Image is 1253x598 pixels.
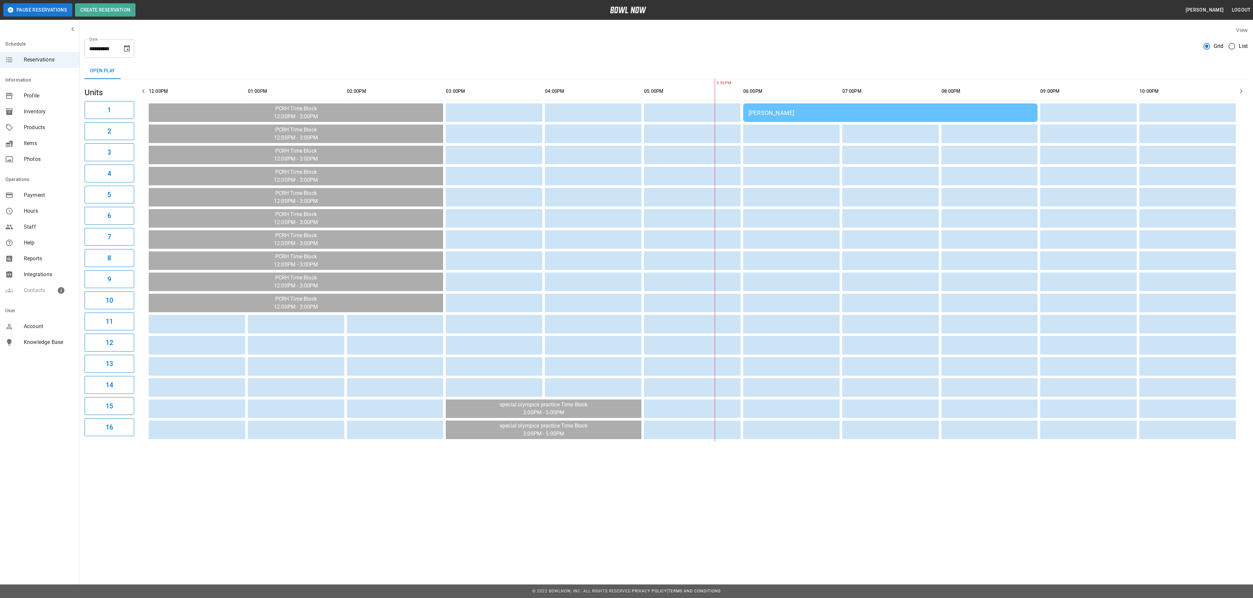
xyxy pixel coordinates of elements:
[24,56,74,64] span: Reservations
[24,124,74,131] span: Products
[85,418,134,436] button: 16
[24,271,74,279] span: Integrations
[24,255,74,263] span: Reports
[532,589,632,593] span: © 2022 BowlNow, Inc. All Rights Reserved.
[106,337,113,348] h6: 12
[85,207,134,225] button: 6
[24,191,74,199] span: Payment
[743,82,840,101] th: 06:00PM
[106,295,113,306] h6: 10
[24,108,74,116] span: Inventory
[85,143,134,161] button: 3
[85,355,134,373] button: 13
[85,334,134,352] button: 12
[24,139,74,147] span: Items
[85,165,134,182] button: 4
[106,401,113,411] h6: 15
[107,147,111,158] h6: 3
[146,79,1238,442] table: sticky table
[1139,82,1236,101] th: 10:00PM
[24,207,74,215] span: Hours
[85,397,134,415] button: 15
[106,422,113,432] h6: 16
[24,223,74,231] span: Staff
[24,155,74,163] span: Photos
[120,42,133,55] button: Choose date, selected date is Sep 27, 2025
[1040,82,1137,101] th: 09:00PM
[75,3,135,17] button: Create Reservation
[107,105,111,115] h6: 1
[85,249,134,267] button: 8
[842,82,939,101] th: 07:00PM
[24,338,74,346] span: Knowledge Base
[85,313,134,330] button: 11
[106,380,113,390] h6: 14
[748,109,1032,116] div: [PERSON_NAME]
[1236,27,1248,33] label: View
[24,92,74,100] span: Profile
[610,7,646,13] img: logo
[1239,42,1248,50] span: List
[85,291,134,309] button: 10
[106,358,113,369] h6: 13
[106,316,113,327] h6: 11
[85,87,134,98] h5: Units
[545,82,641,101] th: 04:00PM
[85,270,134,288] button: 9
[85,228,134,246] button: 7
[85,376,134,394] button: 14
[85,63,1248,79] div: inventory tabs
[941,82,1038,101] th: 08:00PM
[3,3,72,17] button: Pause Reservations
[1183,4,1226,16] button: [PERSON_NAME]
[24,239,74,247] span: Help
[1229,4,1253,16] button: Logout
[715,80,716,87] span: 5:56PM
[107,189,111,200] h6: 5
[85,122,134,140] button: 2
[107,232,111,242] h6: 7
[248,82,344,101] th: 01:00PM
[85,186,134,204] button: 5
[107,253,111,263] h6: 8
[107,210,111,221] h6: 6
[85,63,120,79] button: Open Play
[1214,42,1224,50] span: Grid
[107,168,111,179] h6: 4
[347,82,443,101] th: 02:00PM
[24,322,74,330] span: Account
[107,126,111,136] h6: 2
[644,82,740,101] th: 05:00PM
[668,589,721,593] a: Terms and Conditions
[632,589,667,593] a: Privacy Policy
[446,82,542,101] th: 03:00PM
[107,274,111,284] h6: 9
[149,82,245,101] th: 12:00PM
[85,101,134,119] button: 1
